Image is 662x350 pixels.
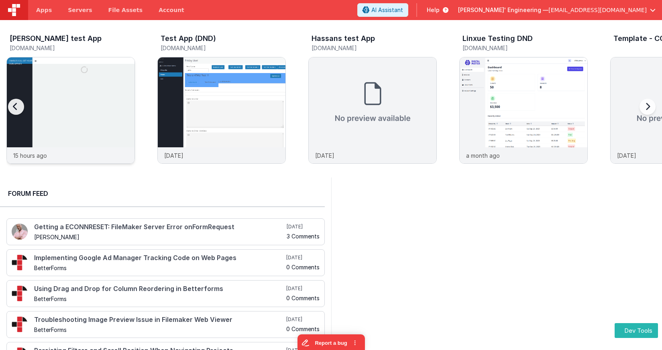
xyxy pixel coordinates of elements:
[34,224,285,231] h4: Getting a ECONNRESET: FileMaker Server Error onFormRequest
[34,254,285,262] h4: Implementing Google Ad Manager Tracking Code on Web Pages
[36,6,52,14] span: Apps
[357,3,408,17] button: AI Assistant
[462,35,533,43] h3: Linxue Testing DND
[10,45,135,51] h5: [DOMAIN_NAME]
[286,316,320,323] h5: [DATE]
[34,327,285,333] h5: BetterForms
[371,6,403,14] span: AI Assistant
[12,316,28,332] img: 295_2.png
[286,295,320,301] h5: 0 Comments
[287,233,320,239] h5: 3 Comments
[6,218,325,245] a: Getting a ECONNRESET: FileMaker Server Error onFormRequest [PERSON_NAME] [DATE] 3 Comments
[34,316,285,324] h4: Troubleshooting Image Preview Issue in Filemaker Web Viewer
[34,285,285,293] h4: Using Drag and Drop for Column Reordering in Betterforms
[315,151,334,160] p: [DATE]
[108,6,143,14] span: File Assets
[6,249,325,276] a: Implementing Google Ad Manager Tracking Code on Web Pages BetterForms [DATE] 0 Comments
[548,6,647,14] span: [EMAIL_ADDRESS][DOMAIN_NAME]
[286,264,320,270] h5: 0 Comments
[286,285,320,292] h5: [DATE]
[427,6,440,14] span: Help
[12,285,28,301] img: 295_2.png
[8,189,317,198] h2: Forum Feed
[462,45,588,51] h5: [DOMAIN_NAME]
[161,35,216,43] h3: Test App (DND)
[6,311,325,338] a: Troubleshooting Image Preview Issue in Filemaker Web Viewer BetterForms [DATE] 0 Comments
[6,280,325,307] a: Using Drag and Drop for Column Reordering in Betterforms BetterForms [DATE] 0 Comments
[68,6,92,14] span: Servers
[312,45,437,51] h5: [DOMAIN_NAME]
[164,151,183,160] p: [DATE]
[34,234,285,240] h5: [PERSON_NAME]
[312,35,375,43] h3: Hassans test App
[617,151,636,160] p: [DATE]
[458,6,548,14] span: [PERSON_NAME]' Engineering —
[458,6,656,14] button: [PERSON_NAME]' Engineering — [EMAIL_ADDRESS][DOMAIN_NAME]
[615,323,658,338] button: Dev Tools
[286,254,320,261] h5: [DATE]
[34,265,285,271] h5: BetterForms
[10,35,102,43] h3: [PERSON_NAME] test App
[466,151,500,160] p: a month ago
[286,326,320,332] h5: 0 Comments
[12,224,28,240] img: 411_2.png
[12,254,28,271] img: 295_2.png
[161,45,286,51] h5: [DOMAIN_NAME]
[34,296,285,302] h5: BetterForms
[287,224,320,230] h5: [DATE]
